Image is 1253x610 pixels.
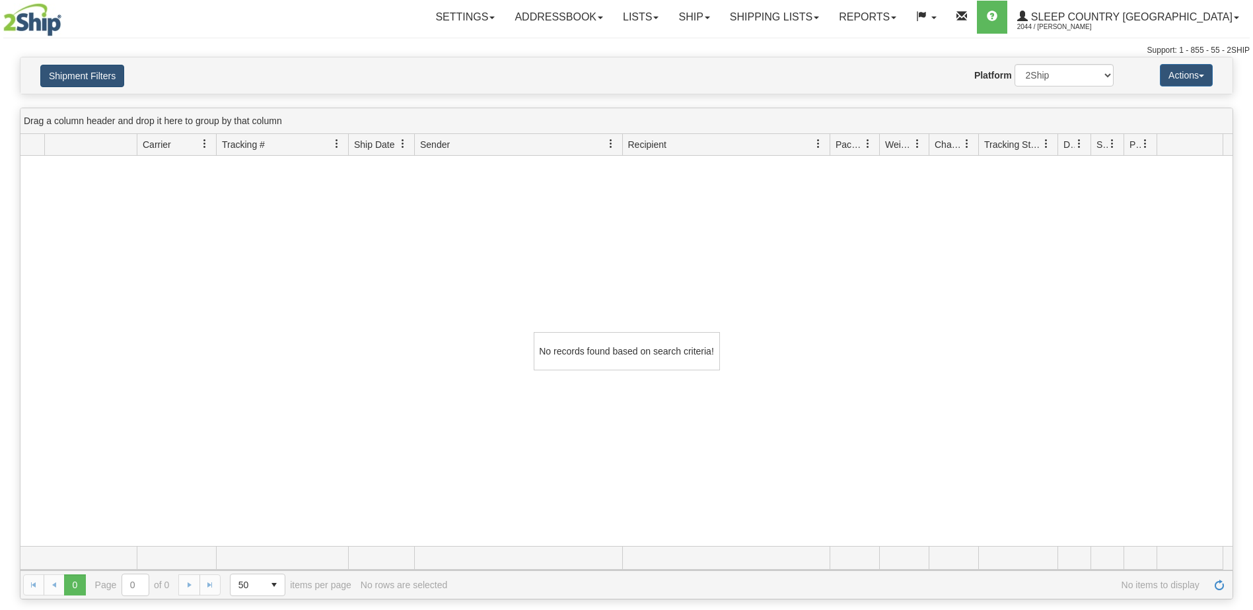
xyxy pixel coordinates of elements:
span: No items to display [456,580,1199,590]
a: Tracking # filter column settings [326,133,348,155]
span: 2044 / [PERSON_NAME] [1017,20,1116,34]
a: Lists [613,1,668,34]
span: Shipment Issues [1096,138,1108,151]
span: Charge [935,138,962,151]
a: Ship [668,1,719,34]
span: Weight [885,138,913,151]
a: Carrier filter column settings [194,133,216,155]
a: Tracking Status filter column settings [1035,133,1057,155]
a: Ship Date filter column settings [392,133,414,155]
a: Packages filter column settings [857,133,879,155]
span: items per page [230,574,351,596]
a: Shipment Issues filter column settings [1101,133,1124,155]
a: Delivery Status filter column settings [1068,133,1091,155]
span: Pickup Status [1129,138,1141,151]
label: Platform [974,69,1012,82]
a: Charge filter column settings [956,133,978,155]
a: Reports [829,1,906,34]
span: Page 0 [64,574,85,595]
span: select [264,574,285,595]
span: Delivery Status [1063,138,1075,151]
span: Ship Date [354,138,394,151]
a: Sender filter column settings [600,133,622,155]
span: Carrier [143,138,171,151]
div: Support: 1 - 855 - 55 - 2SHIP [3,45,1250,56]
a: Recipient filter column settings [807,133,830,155]
a: Refresh [1209,574,1230,595]
button: Actions [1160,64,1213,86]
div: No records found based on search criteria! [534,332,720,370]
span: Page sizes drop down [230,574,285,596]
a: Weight filter column settings [906,133,929,155]
span: Page of 0 [95,574,170,596]
span: Sleep Country [GEOGRAPHIC_DATA] [1028,11,1233,22]
a: Pickup Status filter column settings [1134,133,1157,155]
div: grid grouping header [20,108,1233,134]
img: logo2044.jpg [3,3,61,36]
a: Shipping lists [720,1,829,34]
span: Tracking Status [984,138,1042,151]
span: Sender [420,138,450,151]
span: Tracking # [222,138,265,151]
a: Sleep Country [GEOGRAPHIC_DATA] 2044 / [PERSON_NAME] [1007,1,1249,34]
button: Shipment Filters [40,65,124,87]
a: Addressbook [505,1,613,34]
a: Settings [425,1,505,34]
span: 50 [238,578,256,592]
div: No rows are selected [361,580,448,590]
span: Recipient [628,138,666,151]
span: Packages [836,138,863,151]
